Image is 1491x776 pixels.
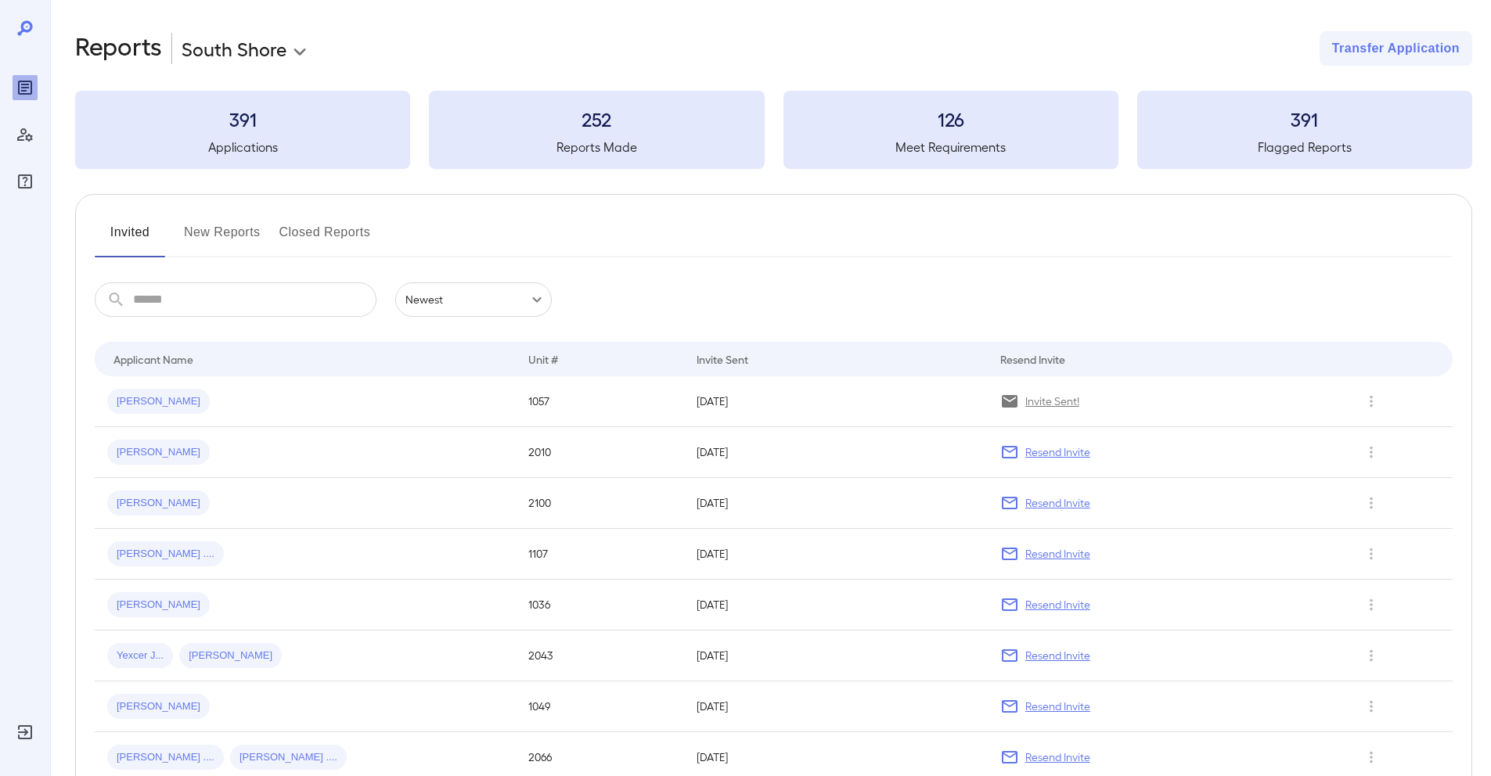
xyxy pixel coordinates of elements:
[1025,495,1090,511] p: Resend Invite
[429,106,764,131] h3: 252
[107,648,173,663] span: Yexcer J...
[1000,350,1065,368] div: Resend Invite
[1025,699,1090,714] p: Resend Invite
[1359,694,1384,719] button: Row Actions
[75,31,162,66] h2: Reports
[13,169,38,194] div: FAQ
[107,699,210,714] span: [PERSON_NAME]
[684,681,987,732] td: [DATE]
[230,750,347,765] span: [PERSON_NAME] ....
[107,445,210,460] span: [PERSON_NAME]
[107,750,224,765] span: [PERSON_NAME] ....
[684,427,987,478] td: [DATE]
[1025,444,1090,460] p: Resend Invite
[95,220,165,257] button: Invited
[429,138,764,156] h5: Reports Made
[1025,597,1090,613] p: Resend Invite
[1320,31,1472,66] button: Transfer Application
[1025,393,1079,409] p: Invite Sent!
[516,529,684,580] td: 1107
[107,598,210,613] span: [PERSON_NAME]
[1025,749,1090,765] p: Resend Invite
[107,547,224,562] span: [PERSON_NAME] ....
[13,75,38,100] div: Reports
[179,648,282,663] span: [PERSON_NAME]
[1025,648,1090,663] p: Resend Invite
[1025,546,1090,562] p: Resend Invite
[182,36,286,61] p: South Shore
[75,91,1472,169] summary: 391Applications252Reports Made126Meet Requirements391Flagged Reports
[516,681,684,732] td: 1049
[279,220,371,257] button: Closed Reports
[516,478,684,529] td: 2100
[697,350,748,368] div: Invite Sent
[684,630,987,681] td: [DATE]
[684,529,987,580] td: [DATE]
[1359,389,1384,414] button: Row Actions
[1137,106,1472,131] h3: 391
[1359,490,1384,516] button: Row Actions
[1359,745,1384,770] button: Row Actions
[107,394,210,409] span: [PERSON_NAME]
[1359,541,1384,566] button: Row Actions
[75,138,410,156] h5: Applications
[75,106,410,131] h3: 391
[684,376,987,427] td: [DATE]
[684,580,987,630] td: [DATE]
[1359,440,1384,465] button: Row Actions
[1359,592,1384,617] button: Row Actions
[1359,643,1384,668] button: Row Actions
[783,138,1118,156] h5: Meet Requirements
[516,376,684,427] td: 1057
[1137,138,1472,156] h5: Flagged Reports
[528,350,558,368] div: Unit #
[516,630,684,681] td: 2043
[516,427,684,478] td: 2010
[107,496,210,511] span: [PERSON_NAME]
[184,220,261,257] button: New Reports
[13,122,38,147] div: Manage Users
[516,580,684,630] td: 1036
[783,106,1118,131] h3: 126
[113,350,193,368] div: Applicant Name
[684,478,987,529] td: [DATE]
[13,720,38,745] div: Log Out
[395,282,552,317] div: Newest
